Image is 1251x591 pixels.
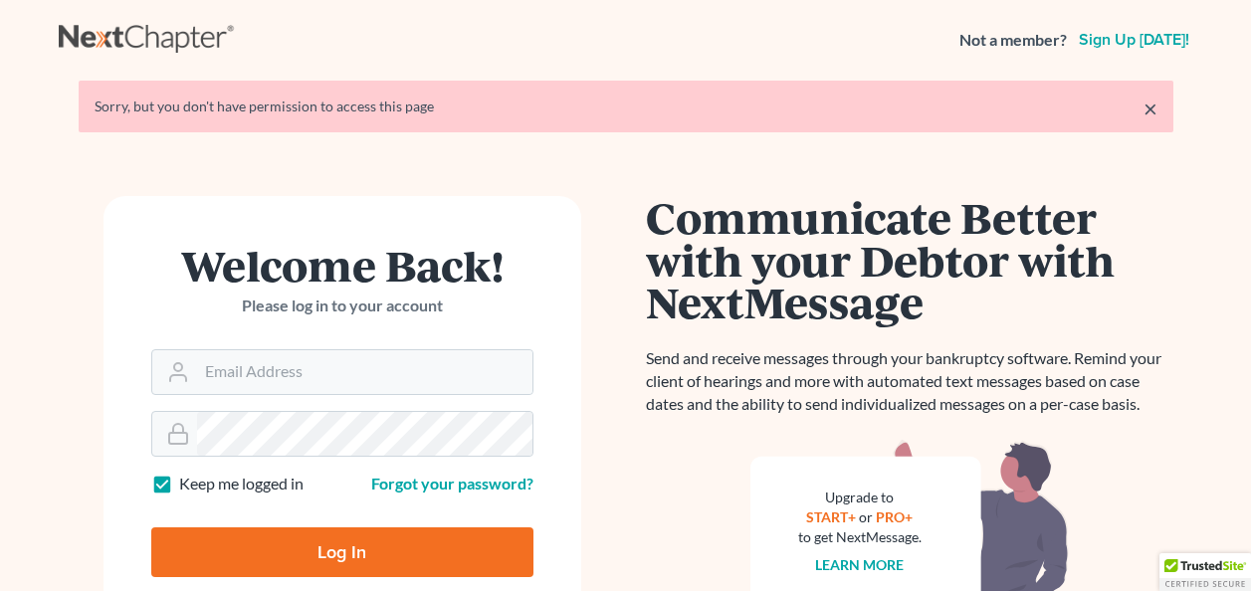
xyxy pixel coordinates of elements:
div: Upgrade to [798,488,922,507]
a: PRO+ [876,508,913,525]
span: or [859,508,873,525]
a: START+ [806,508,856,525]
h1: Welcome Back! [151,244,533,287]
label: Keep me logged in [179,473,304,495]
a: Learn more [815,556,904,573]
div: to get NextMessage. [798,527,922,547]
a: Sign up [DATE]! [1075,32,1193,48]
div: TrustedSite Certified [1159,553,1251,591]
a: × [1144,97,1157,120]
p: Please log in to your account [151,295,533,317]
input: Email Address [197,350,532,394]
a: Forgot your password? [371,474,533,492]
h1: Communicate Better with your Debtor with NextMessage [646,196,1173,323]
p: Send and receive messages through your bankruptcy software. Remind your client of hearings and mo... [646,347,1173,416]
input: Log In [151,527,533,577]
strong: Not a member? [959,29,1067,52]
div: Sorry, but you don't have permission to access this page [95,97,1157,116]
